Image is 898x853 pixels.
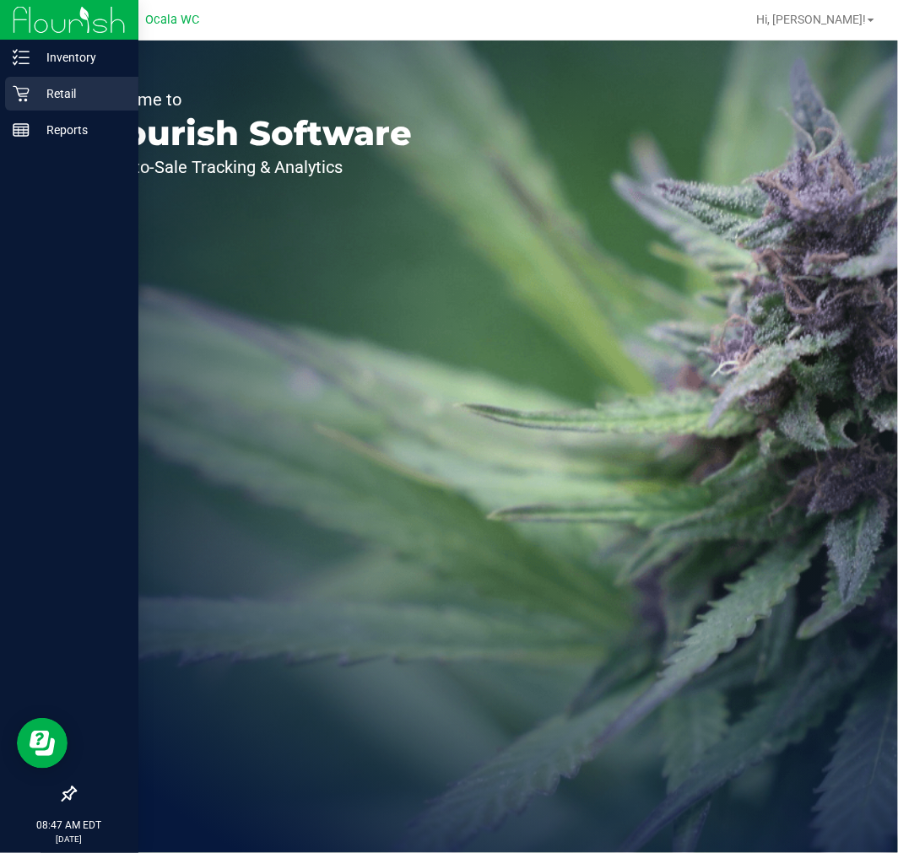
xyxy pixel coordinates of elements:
inline-svg: Reports [13,121,30,138]
iframe: Resource center [17,718,68,769]
p: Welcome to [91,91,412,108]
p: Flourish Software [91,116,412,150]
p: Inventory [30,47,131,67]
span: Hi, [PERSON_NAME]! [756,13,866,26]
p: 08:47 AM EDT [8,818,131,833]
p: Reports [30,120,131,140]
p: Seed-to-Sale Tracking & Analytics [91,159,412,175]
p: [DATE] [8,833,131,845]
p: Retail [30,84,131,104]
span: Ocala WC [145,13,199,27]
inline-svg: Retail [13,85,30,102]
inline-svg: Inventory [13,49,30,66]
